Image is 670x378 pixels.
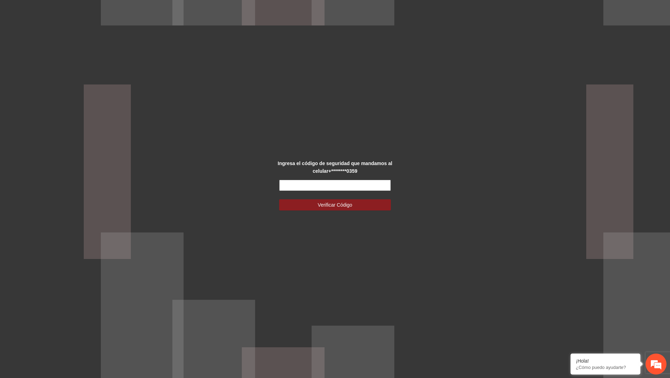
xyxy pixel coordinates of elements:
[114,3,131,20] div: Minimizar ventana de chat en vivo
[36,36,117,45] div: Chatee con nosotros ahora
[278,161,392,174] strong: Ingresa el código de seguridad que mandamos al celular +********0359
[318,201,352,209] span: Verificar Código
[576,365,635,370] p: ¿Cómo puedo ayudarte?
[40,93,96,164] span: Estamos en línea.
[576,358,635,364] div: ¡Hola!
[279,199,391,210] button: Verificar Código
[3,191,133,215] textarea: Escriba su mensaje y pulse “Intro”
